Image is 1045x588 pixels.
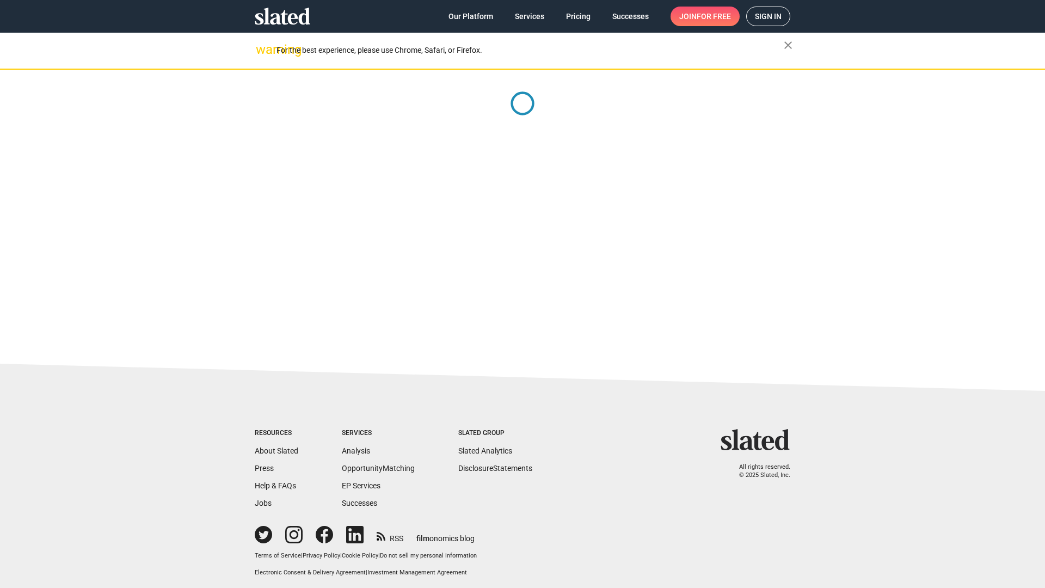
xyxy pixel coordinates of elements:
[366,569,367,576] span: |
[342,464,415,473] a: OpportunityMatching
[342,429,415,438] div: Services
[342,552,378,559] a: Cookie Policy
[378,552,380,559] span: |
[416,525,475,544] a: filmonomics blog
[557,7,599,26] a: Pricing
[440,7,502,26] a: Our Platform
[416,534,429,543] span: film
[458,446,512,455] a: Slated Analytics
[612,7,649,26] span: Successes
[255,429,298,438] div: Resources
[458,464,532,473] a: DisclosureStatements
[367,569,467,576] a: Investment Management Agreement
[276,43,784,58] div: For the best experience, please use Chrome, Safari, or Firefox.
[458,429,532,438] div: Slated Group
[506,7,553,26] a: Services
[255,481,296,490] a: Help & FAQs
[782,39,795,52] mat-icon: close
[566,7,591,26] span: Pricing
[342,499,377,507] a: Successes
[255,464,274,473] a: Press
[728,463,790,479] p: All rights reserved. © 2025 Slated, Inc.
[255,499,272,507] a: Jobs
[255,569,366,576] a: Electronic Consent & Delivery Agreement
[256,43,269,56] mat-icon: warning
[342,446,370,455] a: Analysis
[746,7,790,26] a: Sign in
[679,7,731,26] span: Join
[755,7,782,26] span: Sign in
[515,7,544,26] span: Services
[303,552,340,559] a: Privacy Policy
[604,7,657,26] a: Successes
[342,481,380,490] a: EP Services
[255,446,298,455] a: About Slated
[255,552,301,559] a: Terms of Service
[301,552,303,559] span: |
[377,527,403,544] a: RSS
[697,7,731,26] span: for free
[340,552,342,559] span: |
[448,7,493,26] span: Our Platform
[671,7,740,26] a: Joinfor free
[380,552,477,560] button: Do not sell my personal information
